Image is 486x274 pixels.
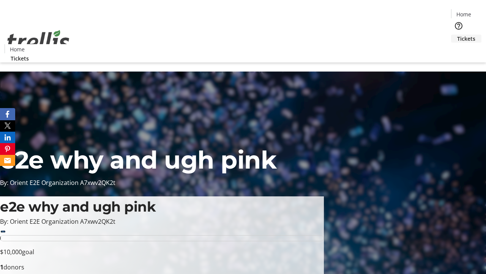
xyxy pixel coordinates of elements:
a: Tickets [451,35,481,43]
a: Home [5,45,29,53]
span: Home [10,45,25,53]
button: Cart [451,43,466,58]
span: Home [456,10,471,18]
span: Tickets [11,54,29,62]
button: Help [451,18,466,33]
a: Home [451,10,476,18]
a: Tickets [5,54,35,62]
img: Orient E2E Organization A7xwv2QK2t's Logo [5,22,72,60]
span: Tickets [457,35,475,43]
